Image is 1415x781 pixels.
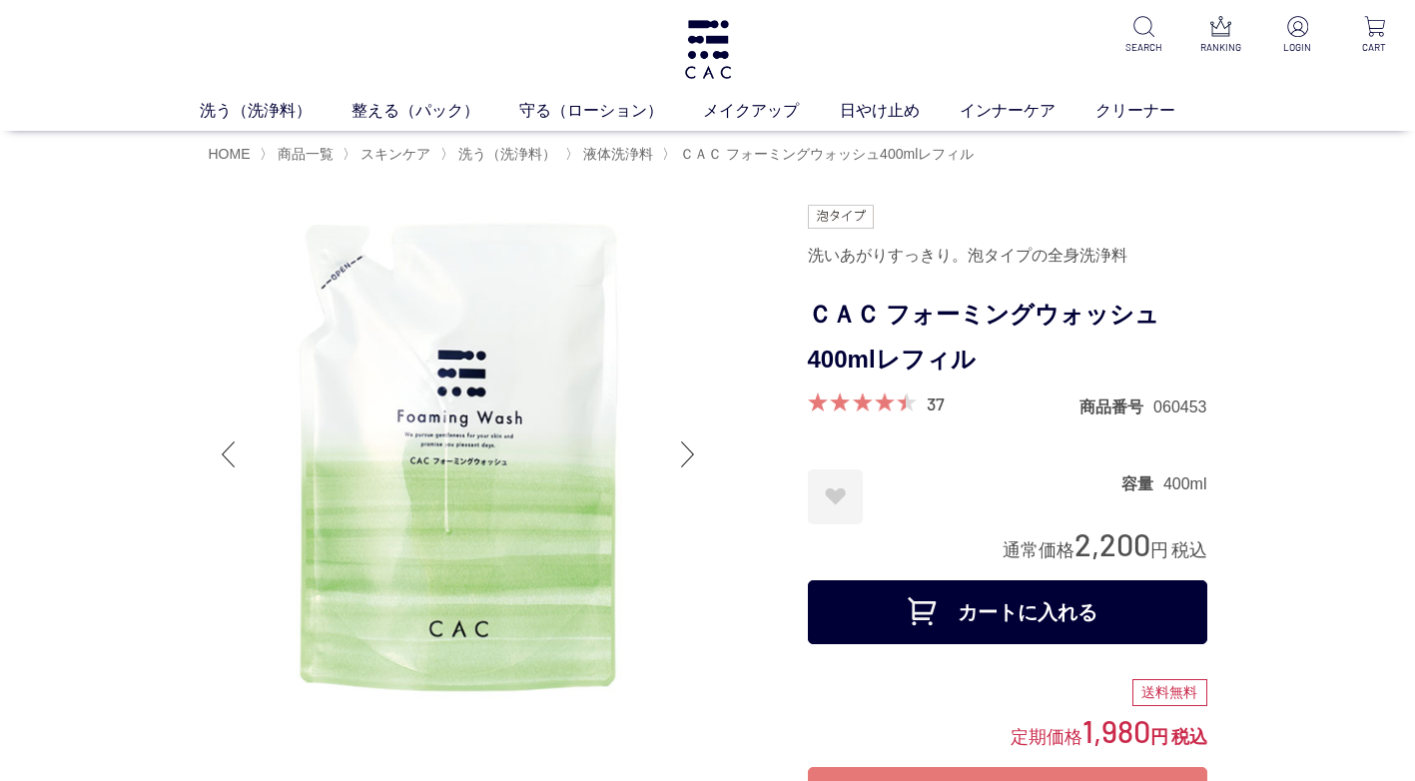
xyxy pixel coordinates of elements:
[662,145,979,164] li: 〉
[1132,679,1207,707] div: 送料無料
[200,99,352,123] a: 洗う（洗浄料）
[676,146,974,162] a: ＣＡＣ フォーミングウォッシュ400mlレフィル
[1121,473,1163,494] dt: 容量
[703,99,839,123] a: メイクアップ
[1003,540,1074,560] span: 通常価格
[1163,473,1207,494] dd: 400ml
[927,392,945,414] a: 37
[454,146,556,162] a: 洗う（洗浄料）
[1095,99,1215,123] a: クリーナー
[682,20,734,79] img: logo
[960,99,1095,123] a: インナーケア
[1119,40,1168,55] p: SEARCH
[1196,40,1245,55] p: RANKING
[840,99,960,123] a: 日やけ止め
[1119,16,1168,55] a: SEARCH
[1196,16,1245,55] a: RANKING
[808,293,1207,383] h1: ＣＡＣ フォーミングウォッシュ400mlレフィル
[1150,727,1168,747] span: 円
[1273,16,1322,55] a: LOGIN
[1011,725,1082,747] span: 定期価格
[352,99,519,123] a: 整える（パック）
[519,99,703,123] a: 守る（ローション）
[680,146,974,162] span: ＣＡＣ フォーミングウォッシュ400mlレフィル
[440,145,561,164] li: 〉
[1153,396,1206,417] dd: 060453
[260,145,339,164] li: 〉
[808,239,1207,273] div: 洗いあがりすっきり。泡タイプの全身洗浄料
[1150,540,1168,560] span: 円
[565,145,658,164] li: 〉
[1082,712,1150,749] span: 1,980
[458,146,556,162] span: 洗う（洗浄料）
[274,146,334,162] a: 商品一覧
[1171,727,1207,747] span: 税込
[808,205,874,229] img: 泡タイプ
[583,146,653,162] span: 液体洗浄料
[360,146,430,162] span: スキンケア
[808,580,1207,644] button: カートに入れる
[209,146,251,162] a: HOME
[278,146,334,162] span: 商品一覧
[1350,16,1399,55] a: CART
[579,146,653,162] a: 液体洗浄料
[1074,525,1150,562] span: 2,200
[1171,540,1207,560] span: 税込
[209,205,708,704] img: ＣＡＣ フォーミングウォッシュ400mlレフィル
[808,469,863,524] a: お気に入りに登録する
[343,145,435,164] li: 〉
[1079,396,1153,417] dt: 商品番号
[1350,40,1399,55] p: CART
[356,146,430,162] a: スキンケア
[1273,40,1322,55] p: LOGIN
